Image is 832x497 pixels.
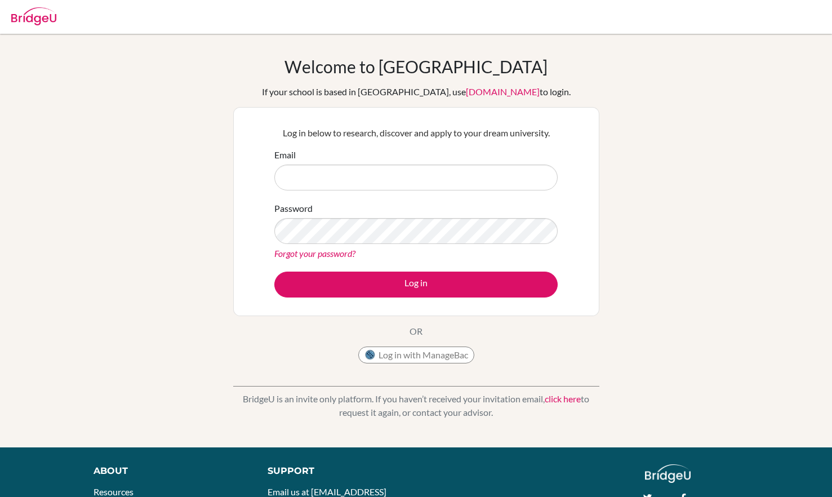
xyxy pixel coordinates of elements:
[274,248,355,259] a: Forgot your password?
[274,272,558,298] button: Log in
[645,464,691,483] img: logo_white@2x-f4f0deed5e89b7ecb1c2cc34c3e3d731f90f0f143d5ea2071677605dd97b5244.png
[274,126,558,140] p: Log in below to research, discover and apply to your dream university.
[274,148,296,162] label: Email
[410,325,422,338] p: OR
[545,393,581,404] a: click here
[358,347,474,363] button: Log in with ManageBac
[274,202,313,215] label: Password
[262,85,571,99] div: If your school is based in [GEOGRAPHIC_DATA], use to login.
[11,7,56,25] img: Bridge-U
[268,464,404,478] div: Support
[94,464,242,478] div: About
[94,486,134,497] a: Resources
[233,392,599,419] p: BridgeU is an invite only platform. If you haven’t received your invitation email, to request it ...
[466,86,540,97] a: [DOMAIN_NAME]
[284,56,548,77] h1: Welcome to [GEOGRAPHIC_DATA]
